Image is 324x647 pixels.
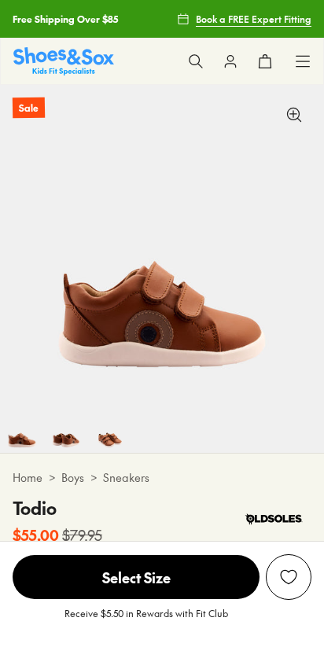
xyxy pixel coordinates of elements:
span: Select Size [13,555,260,599]
s: $79.95 [62,524,102,546]
a: Sneakers [103,469,149,486]
img: 6-527724_1 [88,409,132,453]
button: Select Size [13,554,260,600]
a: Shoes & Sox [13,47,114,75]
a: Home [13,469,42,486]
img: Vendor logo [236,495,311,542]
a: Book a FREE Expert Fitting [177,5,311,33]
b: $55.00 [13,524,59,546]
button: Add to Wishlist [266,554,311,600]
div: > > [13,469,311,486]
p: Receive $5.50 in Rewards with Fit Club [64,606,228,634]
span: Book a FREE Expert Fitting [196,12,311,26]
h4: Todio [13,495,102,521]
p: Sale [13,97,45,119]
img: 5-527723_1 [44,409,88,453]
a: Boys [61,469,84,486]
img: SNS_Logo_Responsive.svg [13,47,114,75]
